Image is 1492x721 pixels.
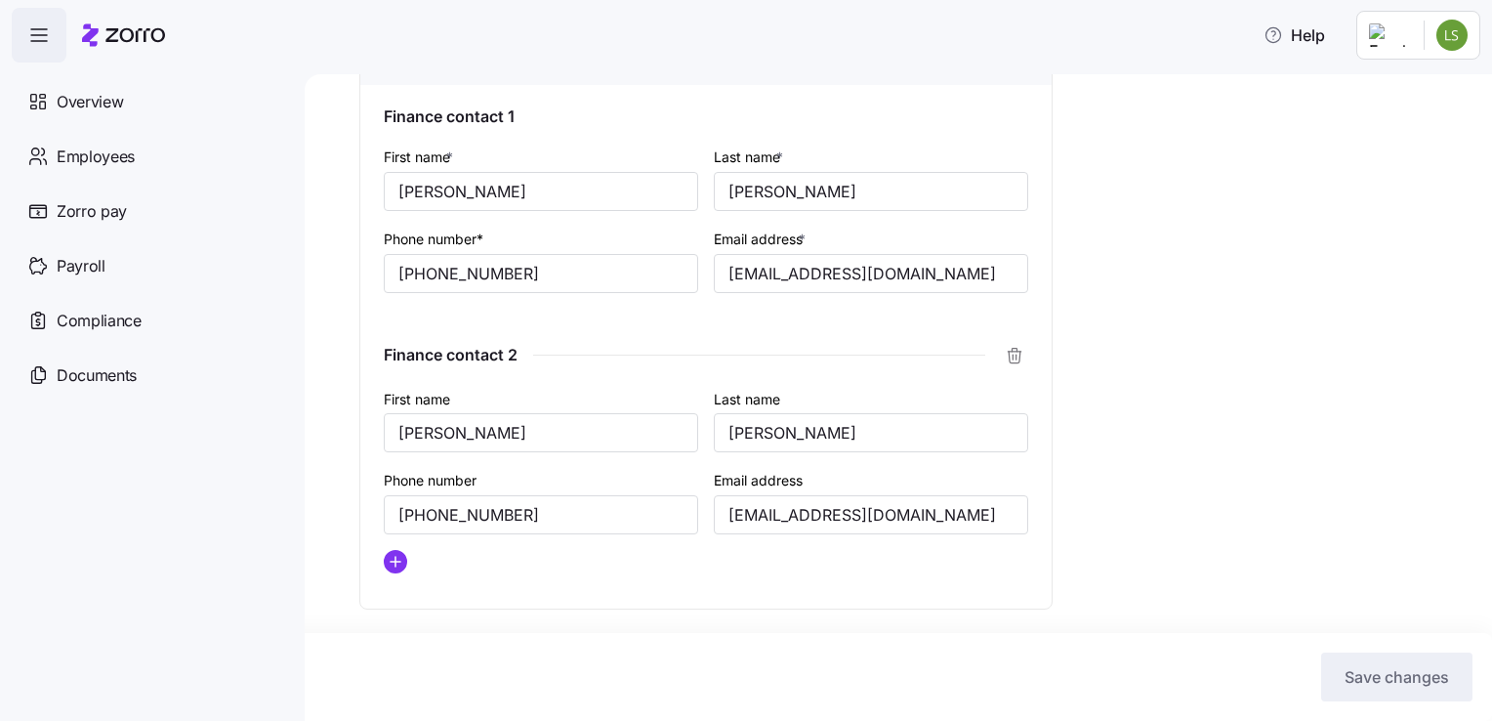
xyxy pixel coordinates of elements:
span: Zorro pay [57,199,127,224]
img: Employer logo [1369,23,1408,47]
a: Overview [12,74,289,129]
img: 00e4cca2575f0955501a0cf29044e5c8 [1436,20,1468,51]
label: Phone number [384,470,477,491]
span: Compliance [57,309,142,333]
input: Type email address [714,254,1028,293]
input: (212) 456-7890 [384,495,698,534]
span: Payroll [57,254,105,278]
a: Employees [12,129,289,184]
label: Last name [714,147,787,168]
label: First name [384,389,450,410]
svg: add icon [384,550,407,573]
a: Zorro pay [12,184,289,238]
input: Type last name [714,413,1028,452]
input: Type last name [714,172,1028,211]
label: Phone number* [384,229,483,250]
span: Overview [57,90,123,114]
span: Documents [57,363,137,388]
a: Documents [12,348,289,403]
button: Help [1248,16,1341,55]
input: Type email address [714,495,1028,534]
label: Email address [714,470,803,491]
span: Employees [57,145,135,169]
span: Save changes [1345,665,1449,689]
a: Payroll [12,238,289,293]
span: Help [1264,23,1325,47]
input: (212) 456-7890 [384,254,698,293]
label: First name [384,147,457,168]
label: Last name [714,389,780,410]
input: Type first name [384,172,698,211]
a: Compliance [12,293,289,348]
input: Type first name [384,413,698,452]
span: Finance contact 1 [384,105,515,129]
span: Finance contact 2 [384,343,518,367]
label: Email address [714,229,809,250]
button: Save changes [1321,653,1472,701]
